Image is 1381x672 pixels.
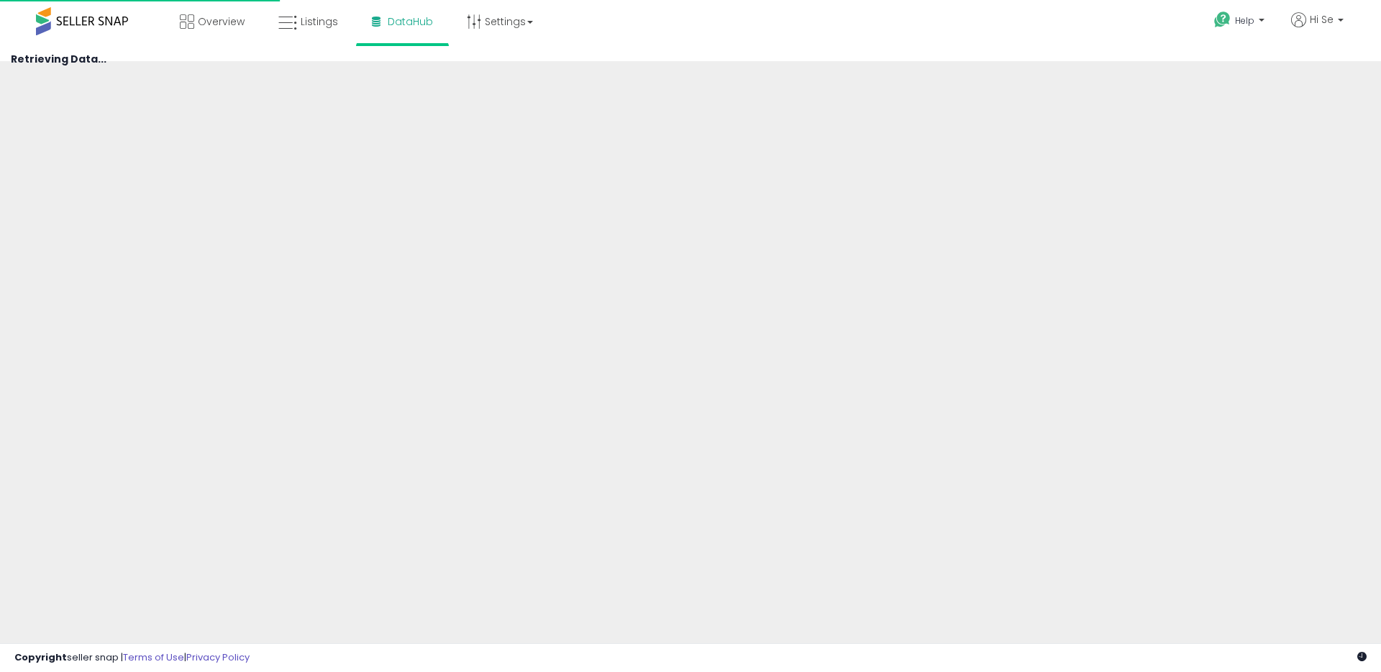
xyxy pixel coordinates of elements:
span: Overview [198,14,245,29]
a: Hi Se [1291,12,1344,45]
h4: Retrieving Data... [11,54,1370,65]
span: Help [1235,14,1254,27]
span: Listings [301,14,338,29]
i: Get Help [1213,11,1231,29]
span: Hi Se [1310,12,1334,27]
span: DataHub [388,14,433,29]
